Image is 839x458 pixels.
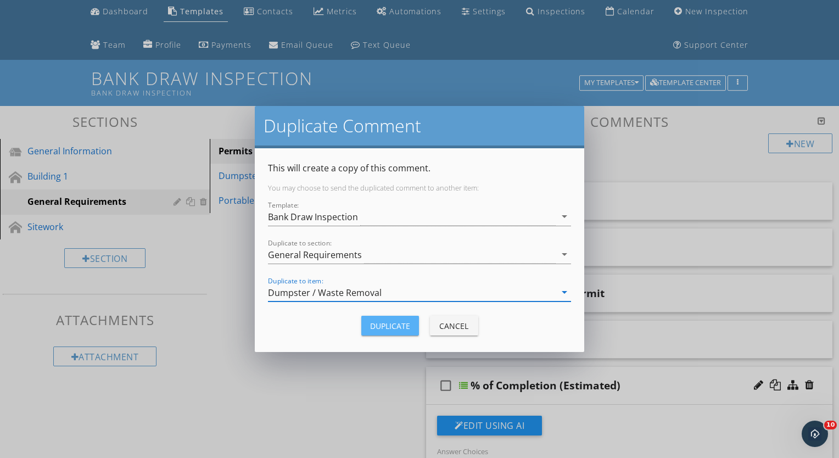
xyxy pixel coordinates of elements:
[268,288,382,298] div: Dumpster / Waste Removal
[558,210,571,223] i: arrow_drop_down
[268,212,358,222] div: Bank Draw Inspection
[264,115,575,137] h2: Duplicate Comment
[370,320,410,332] div: Duplicate
[558,248,571,261] i: arrow_drop_down
[824,421,837,429] span: 10
[268,183,571,192] p: You may choose to send the duplicated comment to another item:
[361,316,419,336] button: Duplicate
[802,421,828,447] iframe: Intercom live chat
[558,286,571,299] i: arrow_drop_down
[430,316,478,336] button: Cancel
[268,161,571,175] p: This will create a copy of this comment.
[268,250,362,260] div: General Requirements
[439,320,469,332] div: Cancel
